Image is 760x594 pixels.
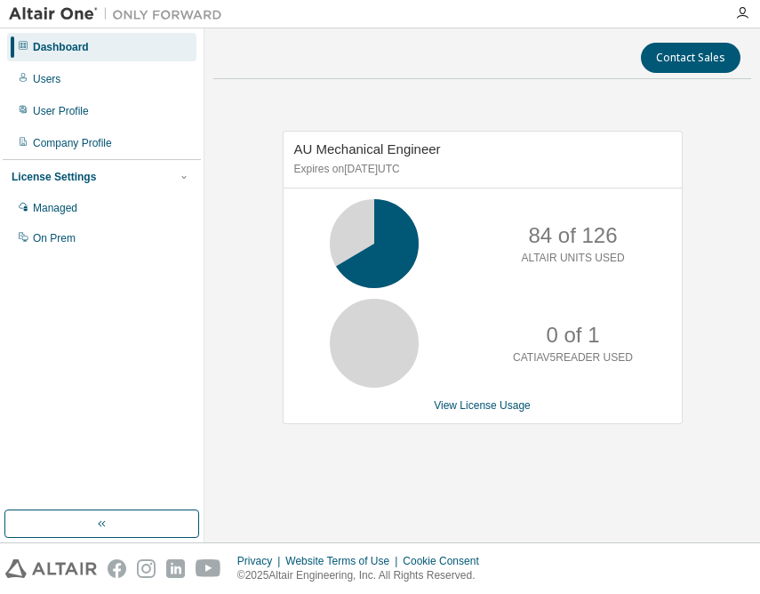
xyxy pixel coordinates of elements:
[33,40,89,54] div: Dashboard
[33,201,77,215] div: Managed
[285,554,403,568] div: Website Terms of Use
[528,221,617,251] p: 84 of 126
[513,350,633,365] p: CATIAV5READER USED
[294,162,667,177] p: Expires on [DATE] UTC
[237,568,490,583] p: © 2025 Altair Engineering, Inc. All Rights Reserved.
[9,5,231,23] img: Altair One
[5,559,97,578] img: altair_logo.svg
[33,136,112,150] div: Company Profile
[403,554,489,568] div: Cookie Consent
[137,559,156,578] img: instagram.svg
[166,559,185,578] img: linkedin.svg
[12,170,96,184] div: License Settings
[237,554,285,568] div: Privacy
[294,141,441,157] span: AU Mechanical Engineer
[546,320,599,350] p: 0 of 1
[641,43,740,73] button: Contact Sales
[196,559,221,578] img: youtube.svg
[521,251,624,266] p: ALTAIR UNITS USED
[33,231,76,245] div: On Prem
[33,104,89,118] div: User Profile
[434,399,531,412] a: View License Usage
[33,72,60,86] div: Users
[108,559,126,578] img: facebook.svg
